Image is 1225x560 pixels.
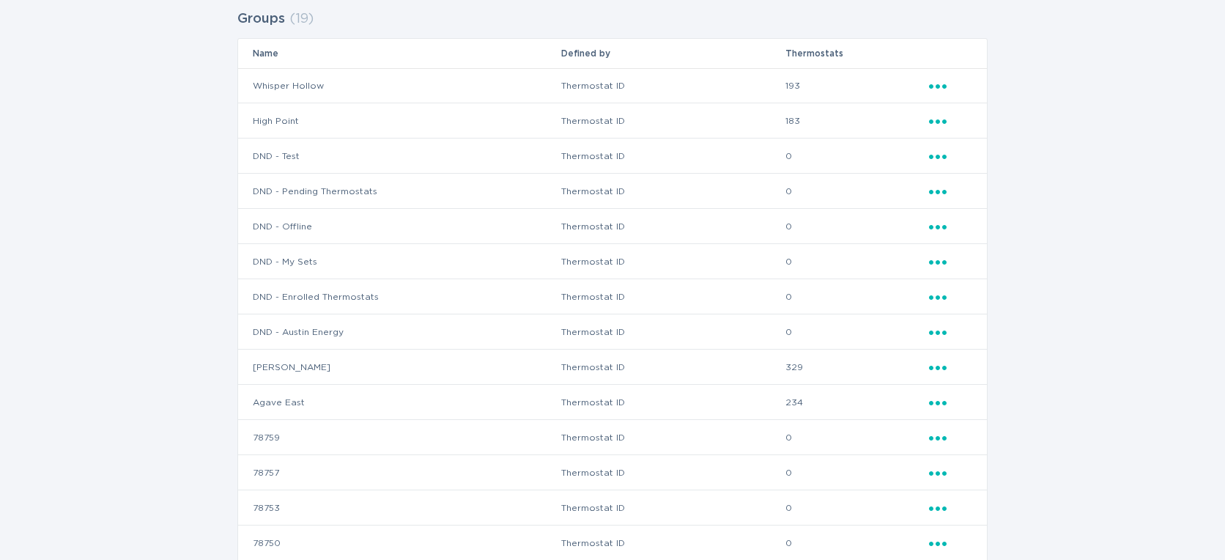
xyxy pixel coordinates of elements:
[238,279,987,314] tr: 654edd05f3ec40edf52bc9e046615707da5e941d
[929,359,972,375] div: Popover menu
[238,39,560,68] th: Name
[238,350,560,385] td: [PERSON_NAME]
[785,385,928,420] td: 234
[785,103,928,139] td: 183
[238,314,987,350] tr: fcb232379e0beb5609ca3ebf4a432c09188cb681
[560,314,785,350] td: Thermostat ID
[238,68,987,103] tr: 275fe029f442435fa047d9d4e3c7b5b6
[560,420,785,455] td: Thermostat ID
[560,385,785,420] td: Thermostat ID
[238,279,560,314] td: DND - Enrolled Thermostats
[560,68,785,103] td: Thermostat ID
[238,385,560,420] td: Agave East
[560,103,785,139] td: Thermostat ID
[929,254,972,270] div: Popover menu
[238,174,560,209] td: DND - Pending Thermostats
[785,244,928,279] td: 0
[785,139,928,174] td: 0
[238,68,560,103] td: Whisper Hollow
[785,39,928,68] th: Thermostats
[560,244,785,279] td: Thermostat ID
[929,78,972,94] div: Popover menu
[929,324,972,340] div: Popover menu
[238,244,987,279] tr: 274b88dc753a02d18ae93be4962f2448805cfa36
[238,139,560,174] td: DND - Test
[238,39,987,68] tr: Table Headers
[238,490,987,526] tr: ed7a9cd9b2e73feaff09871abae1d7e5b673d5b0
[929,500,972,516] div: Popover menu
[560,174,785,209] td: Thermostat ID
[238,209,987,244] tr: 9be81fdf13b199ac06cde2f8043a754f6569e408
[785,350,928,385] td: 329
[929,218,972,235] div: Popover menu
[929,394,972,410] div: Popover menu
[785,420,928,455] td: 0
[929,289,972,305] div: Popover menu
[289,12,314,26] span: ( 19 )
[785,314,928,350] td: 0
[238,385,987,420] tr: d4e68daaa0f24a49beb9002b841a67a6
[785,174,928,209] td: 0
[238,455,987,490] tr: 75010b4a8afef8476c88be71f881fd85719f3a73
[785,68,928,103] td: 193
[238,174,987,209] tr: 875b5b04df190954f478b077fce870cf1c2768f7
[238,103,560,139] td: High Point
[929,113,972,129] div: Popover menu
[929,465,972,481] div: Popover menu
[238,455,560,490] td: 78757
[238,490,560,526] td: 78753
[560,490,785,526] td: Thermostat ID
[929,183,972,199] div: Popover menu
[785,455,928,490] td: 0
[929,430,972,446] div: Popover menu
[238,350,987,385] tr: 4c7b4abfe2b34ebaa82c5e767258e6bb
[929,148,972,164] div: Popover menu
[560,350,785,385] td: Thermostat ID
[929,535,972,551] div: Popover menu
[785,209,928,244] td: 0
[238,314,560,350] td: DND - Austin Energy
[238,103,987,139] tr: 3124351f5c3d4c9295d2153e43e32fc4
[560,209,785,244] td: Thermostat ID
[560,139,785,174] td: Thermostat ID
[785,490,928,526] td: 0
[785,279,928,314] td: 0
[237,6,285,32] h2: Groups
[238,209,560,244] td: DND - Offline
[560,455,785,490] td: Thermostat ID
[238,139,987,174] tr: ddff006348d9f6985cde266114d976495c840879
[238,244,560,279] td: DND - My Sets
[238,420,987,455] tr: 862d7e61bf7e59affd8f8f0a251e89895d027e44
[238,420,560,455] td: 78759
[560,39,785,68] th: Defined by
[560,279,785,314] td: Thermostat ID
